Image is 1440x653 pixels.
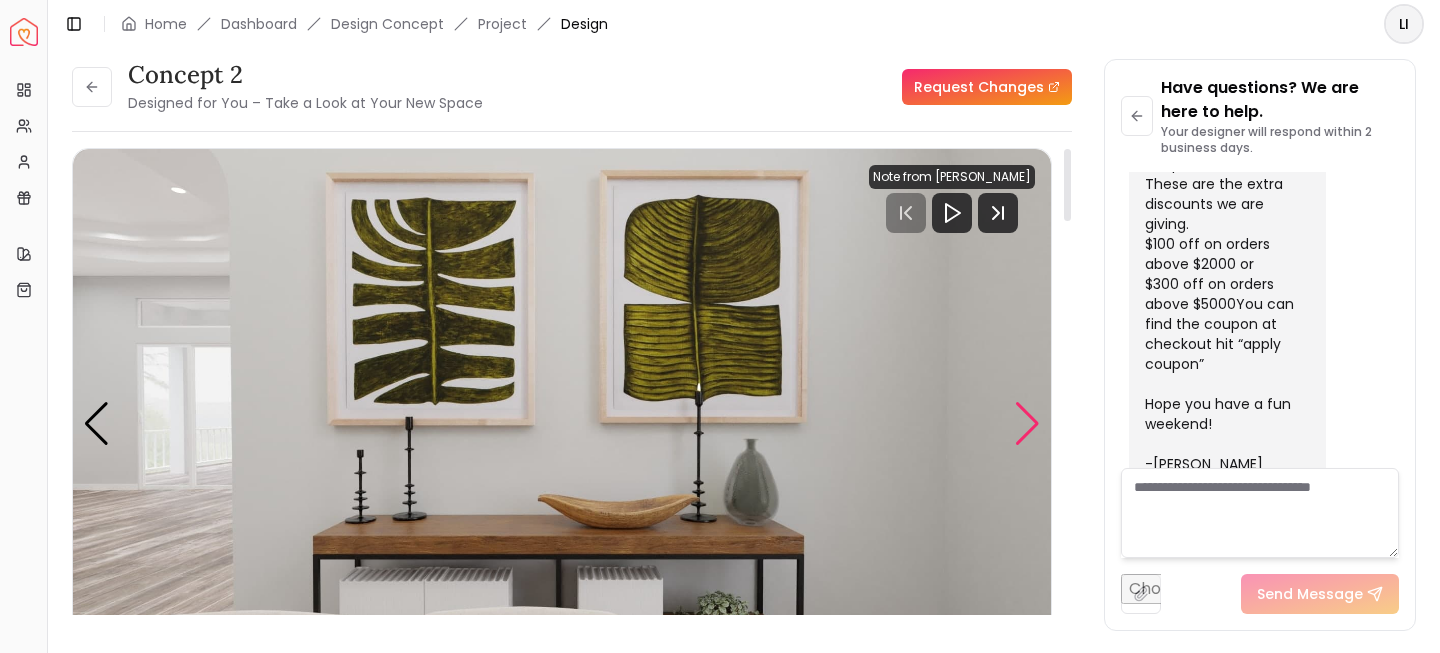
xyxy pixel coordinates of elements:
[1161,76,1399,124] p: Have questions? We are here to help.
[561,14,608,34] span: Design
[1161,124,1399,156] p: Your designer will respond within 2 business days.
[128,93,483,113] small: Designed for You – Take a Look at Your New Space
[1386,6,1422,42] span: LI
[10,18,38,46] a: Spacejoy
[83,402,110,446] div: Previous slide
[1014,402,1041,446] div: Next slide
[978,193,1018,233] svg: Next Track
[902,69,1072,105] a: Request Changes
[145,14,187,34] a: Home
[10,18,38,46] img: Spacejoy Logo
[1384,4,1424,44] button: LI
[121,14,608,34] nav: breadcrumb
[478,14,527,34] a: Project
[940,201,964,225] svg: Play
[128,59,483,91] h3: Concept 2
[221,14,297,34] a: Dashboard
[331,14,444,34] li: Design Concept
[869,165,1035,189] div: Note from [PERSON_NAME]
